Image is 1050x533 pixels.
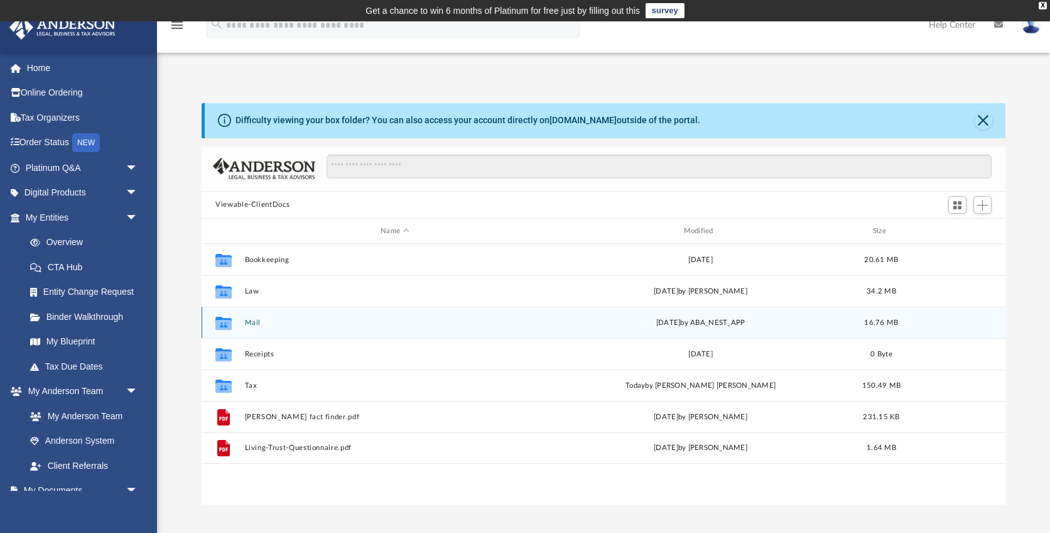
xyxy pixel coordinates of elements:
button: Tax [245,382,545,390]
button: Switch to Grid View [948,196,967,214]
div: NEW [72,133,100,152]
button: Receipts [245,350,545,358]
span: 20.61 MB [865,256,899,263]
a: Binder Walkthrough [18,304,157,329]
a: My Blueprint [18,329,151,354]
a: My Documentsarrow_drop_down [9,478,151,503]
button: Add [973,196,992,214]
a: Platinum Q&Aarrow_drop_down [9,155,157,180]
span: today [625,382,645,389]
div: [DATE] [551,255,851,266]
a: My Anderson Teamarrow_drop_down [9,379,151,404]
button: Viewable-ClientDocs [215,199,290,211]
img: User Pic [1022,16,1041,34]
span: [DATE] [656,319,681,326]
span: 16.76 MB [865,319,899,326]
button: [PERSON_NAME] fact finder.pdf [245,413,545,421]
span: arrow_drop_down [126,205,151,231]
span: arrow_drop_down [126,155,151,181]
a: Client Referrals [18,453,151,478]
i: menu [170,18,185,33]
button: Mail [245,319,545,327]
input: Search files and folders [327,155,992,179]
a: CTA Hub [18,255,157,280]
span: arrow_drop_down [126,379,151,405]
span: 1.64 MB [867,445,896,452]
a: Tax Due Dates [18,354,157,379]
div: Difficulty viewing your box folder? You can also access your account directly on outside of the p... [235,114,700,127]
span: 231.15 KB [863,414,899,420]
i: search [210,17,224,31]
span: 0 Byte [870,351,892,358]
div: close [1039,2,1047,9]
a: My Anderson Team [18,404,144,429]
div: [DATE] [551,349,851,360]
div: Get a chance to win 6 months of Platinum for free just by filling out this [365,3,640,18]
a: [DOMAIN_NAME] [549,115,617,125]
button: Bookkeeping [245,256,545,264]
a: Anderson System [18,429,151,454]
a: Order StatusNEW [9,130,157,156]
a: Overview [18,230,157,255]
div: [DATE] by [PERSON_NAME] [551,443,851,454]
a: Tax Organizers [9,105,157,130]
div: id [912,226,1000,237]
button: Living-Trust-Questionnaire.pdf [245,444,545,453]
span: 34.2 MB [867,288,896,295]
div: by ABA_NEST_APP [551,317,851,329]
a: Home [9,55,157,80]
a: Online Ordering [9,80,157,106]
img: Anderson Advisors Platinum Portal [6,15,119,40]
div: Size [857,226,907,237]
div: id [207,226,239,237]
div: [DATE] by [PERSON_NAME] [551,412,851,423]
div: grid [202,244,1005,504]
button: Law [245,287,545,295]
span: 150.49 MB [862,382,901,389]
a: My Entitiesarrow_drop_down [9,205,157,230]
a: Entity Change Request [18,280,157,305]
span: arrow_drop_down [126,478,151,504]
div: [DATE] by [PERSON_NAME] [551,286,851,297]
a: survey [646,3,685,18]
a: menu [170,24,185,33]
div: Modified [550,226,851,237]
span: arrow_drop_down [126,180,151,206]
button: Close [975,112,992,129]
a: Digital Productsarrow_drop_down [9,180,157,206]
div: by [PERSON_NAME] [PERSON_NAME] [551,380,851,392]
div: Name [244,226,545,237]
